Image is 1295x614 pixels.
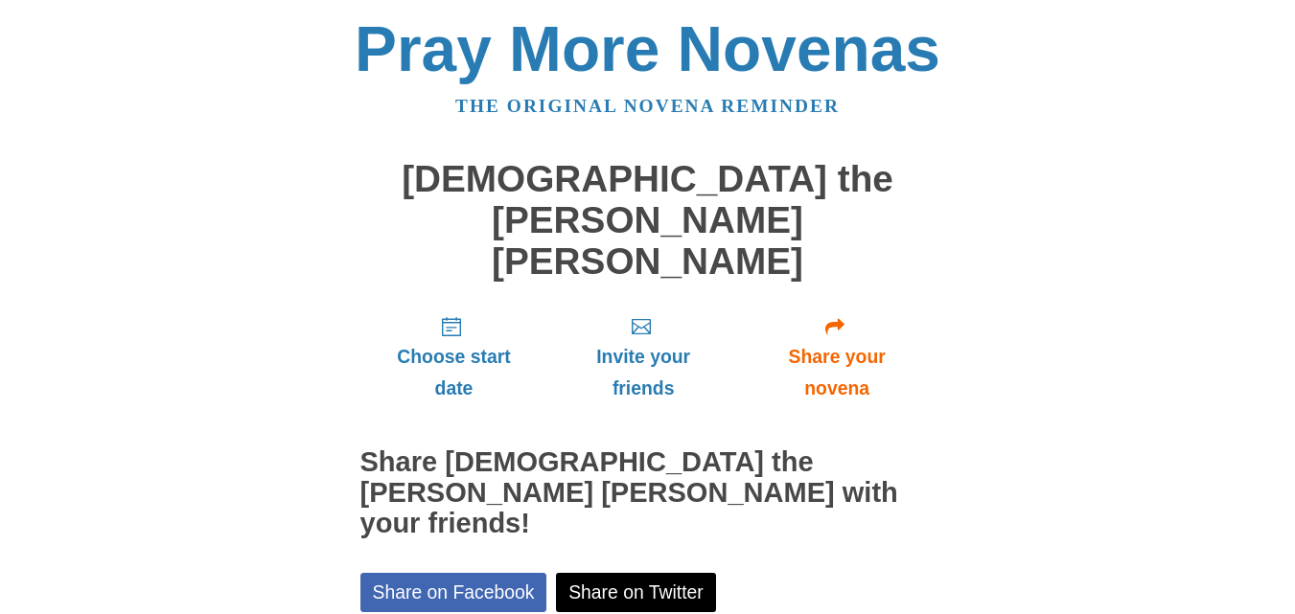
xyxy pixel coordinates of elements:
h1: [DEMOGRAPHIC_DATA] the [PERSON_NAME] [PERSON_NAME] [360,159,936,282]
a: Share your novena [739,301,936,415]
span: Invite your friends [567,341,719,404]
span: Choose start date [380,341,529,404]
h2: Share [DEMOGRAPHIC_DATA] the [PERSON_NAME] [PERSON_NAME] with your friends! [360,447,936,539]
span: Share your novena [758,341,916,404]
a: Choose start date [360,301,548,415]
a: The original novena reminder [455,96,840,116]
a: Pray More Novenas [355,13,940,84]
a: Share on Facebook [360,573,547,612]
a: Invite your friends [547,301,738,415]
a: Share on Twitter [556,573,716,612]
